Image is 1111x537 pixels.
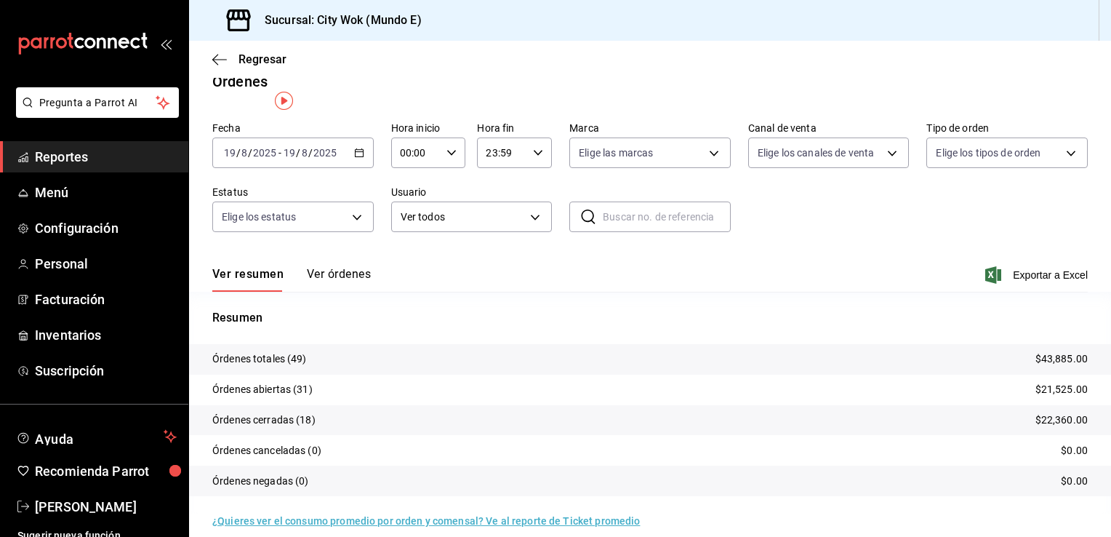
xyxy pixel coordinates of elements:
[579,146,653,160] span: Elige las marcas
[35,290,177,309] span: Facturación
[212,267,371,292] div: navigation tabs
[1035,351,1088,367] p: $43,885.00
[212,515,640,527] a: ¿Quieres ver el consumo promedio por orden y comensal? Ve al reporte de Ticket promedio
[35,428,158,445] span: Ayuda
[758,146,874,160] span: Elige los canales de venta
[212,123,374,133] label: Fecha
[212,309,1088,327] p: Resumen
[283,147,296,159] input: --
[16,87,179,118] button: Pregunta a Parrot AI
[307,267,371,292] button: Ver órdenes
[212,351,307,367] p: Órdenes totales (49)
[35,218,177,238] span: Configuración
[569,123,731,133] label: Marca
[926,123,1088,133] label: Tipo de orden
[212,382,313,397] p: Órdenes abiertas (31)
[301,147,308,159] input: --
[160,38,172,49] button: open_drawer_menu
[241,147,248,159] input: --
[35,183,177,202] span: Menú
[296,147,300,159] span: /
[212,443,321,458] p: Órdenes canceladas (0)
[603,202,731,231] input: Buscar no. de referencia
[212,71,268,92] div: Órdenes
[401,210,526,225] span: Ver todos
[35,361,177,381] span: Suscripción
[212,413,316,428] p: Órdenes cerradas (18)
[35,461,177,481] span: Recomienda Parrot
[35,325,177,345] span: Inventarios
[222,210,296,224] span: Elige los estatus
[253,12,422,29] h3: Sucursal: City Wok (Mundo E)
[238,52,286,66] span: Regresar
[313,147,337,159] input: ----
[308,147,313,159] span: /
[248,147,252,159] span: /
[212,52,286,66] button: Regresar
[988,266,1088,284] button: Exportar a Excel
[1061,474,1088,489] p: $0.00
[39,95,156,111] span: Pregunta a Parrot AI
[391,187,553,197] label: Usuario
[391,123,466,133] label: Hora inicio
[1061,443,1088,458] p: $0.00
[1035,413,1088,428] p: $22,360.00
[10,106,179,121] a: Pregunta a Parrot AI
[275,92,293,110] img: Tooltip marker
[1035,382,1088,397] p: $21,525.00
[35,497,177,517] span: [PERSON_NAME]
[212,474,309,489] p: Órdenes negadas (0)
[35,254,177,274] span: Personal
[936,146,1040,160] span: Elige los tipos de orden
[236,147,241,159] span: /
[278,147,281,159] span: -
[35,147,177,167] span: Reportes
[223,147,236,159] input: --
[252,147,277,159] input: ----
[212,187,374,197] label: Estatus
[748,123,910,133] label: Canal de venta
[477,123,552,133] label: Hora fin
[212,267,284,292] button: Ver resumen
